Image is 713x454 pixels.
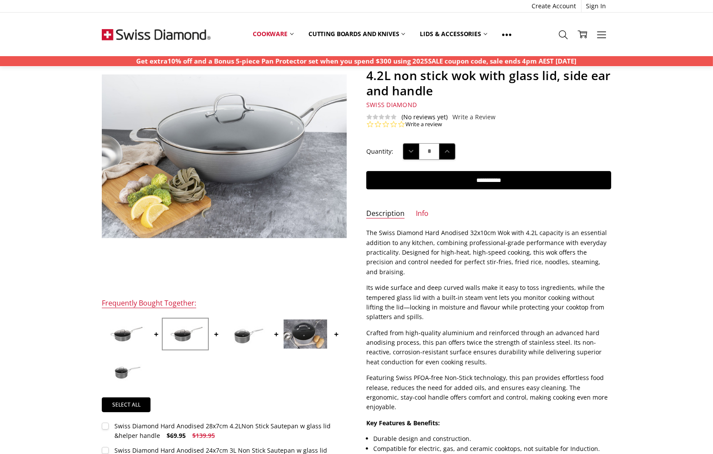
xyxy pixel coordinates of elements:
a: Description [366,209,405,219]
img: Swiss Diamond Hard Anodised 18x8cm 1.9L Non Stick Saucepan w Glass lid [224,319,267,349]
p: Its wide surface and deep curved walls make it easy to toss ingredients, while the tempered glass... [366,283,611,322]
span: $69.95 [167,431,186,440]
a: Cutting boards and knives [301,24,413,44]
p: Get extra10% off and a Bonus 5-piece Pan Protector set when you spend $300 using 2025SALE coupon ... [137,56,577,66]
li: Durable design and construction. [373,434,611,444]
span: (No reviews yet) [402,114,448,121]
img: Free Shipping On Every Order [102,13,211,56]
a: Show All [495,24,519,44]
label: Quantity: [366,147,393,156]
img: Swiss Diamond Hard Anodised 20x9.5cm 2.8L Non Stick Saucepan w Glass lid [284,319,327,349]
p: Crafted from high-quality aluminium and reinforced through an advanced hard anodising process, th... [366,328,611,367]
a: Info [416,209,428,219]
div: Frequently Bought Together: [102,299,196,309]
h1: Swiss Diamond Hard Anodised 31X10cm 4.2L non stick wok with glass lid, side ear and handle [366,53,611,98]
a: Write a Review [452,114,495,121]
strong: Key Features & Benefits: [366,419,440,427]
img: Swiss Diamond Hard Anodised 16x7.5cm 1.5L Non Stick Saucepan w Glass lid [104,357,147,386]
li: Compatible for electric, gas, and ceramic cooktops, not suitable for Induction. [373,444,611,454]
img: Swiss Diamond Hard Anodised 28x7cm 4.2LNon Stick Sautepan w glass lid &helper handle [104,319,147,349]
a: Select all [102,397,151,412]
a: Lids & Accessories [412,24,494,44]
div: Swiss Diamond Hard Anodised 28x7cm 4.2LNon Stick Sautepan w glass lid &helper handle [114,422,331,440]
span: $139.95 [192,431,215,440]
a: Cookware [245,24,301,44]
img: Swiss Diamond Hard Anodised 24x7cm 3L Non Stick Sautepan w glass lid &helper handle [164,319,207,349]
p: The Swiss Diamond Hard Anodised 32x10cm Wok with 4.2L capacity is an essential addition to any ki... [366,228,611,277]
span: Swiss Diamond [366,101,417,109]
a: Write a review [405,121,442,128]
p: Featuring Swiss PFOA-free Non-Stick technology, this pan provides effortless food release, reduce... [366,373,611,412]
